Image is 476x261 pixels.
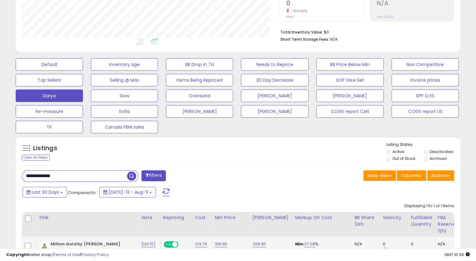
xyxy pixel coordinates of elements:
[363,170,396,181] button: Save View
[91,58,158,71] button: Inventory Age
[16,58,83,71] button: Default
[166,105,233,118] button: [PERSON_NAME]
[295,241,347,253] div: %
[392,156,415,161] label: Out of Stock
[411,241,430,247] div: 0
[280,28,449,35] li: $0
[401,172,421,179] span: Columns
[392,149,404,154] label: Active
[166,74,233,86] button: Items Being Repriced
[68,190,97,196] span: Compared to:
[16,74,83,86] button: Top Sellers
[6,252,109,258] div: seller snap | |
[109,189,148,195] span: [DATE]-13 - Aug-11
[241,58,308,71] button: Needs to Reprice
[91,121,158,133] button: Canada FBM sales
[91,74,158,86] button: Selling @ Max
[316,105,384,118] button: COGS report CAN
[16,121,83,133] button: TK
[166,58,233,71] button: BB Drop in 7d
[163,214,190,221] div: Repricing
[377,15,393,19] small: Prev: 32.02%
[16,90,83,102] button: Darya
[22,155,50,161] div: Clear All Filters
[383,214,406,221] div: Velocity
[81,252,109,258] a: Privacy Policy
[241,90,308,102] button: [PERSON_NAME]
[164,242,172,247] span: ON
[429,149,453,154] label: Deactivated
[91,105,158,118] button: Sofia
[241,74,308,86] button: 30 Day Decrease
[429,156,446,161] label: Archived
[295,241,305,247] b: Min:
[392,90,459,102] button: SPP Q ES
[195,214,210,221] div: Cost
[316,90,384,102] button: [PERSON_NAME]
[241,105,308,118] button: [PERSON_NAME]
[295,214,349,221] div: Markup on Cost
[141,170,166,181] button: Filters
[355,241,375,247] div: N/A
[330,36,338,42] span: N/A
[386,142,460,148] p: Listing States:
[215,214,247,221] div: Min Price
[438,241,457,247] div: N/A
[316,74,384,86] button: SOP View Set
[166,90,233,102] button: Oversized
[427,170,454,181] button: Actions
[141,214,158,221] div: Note
[355,214,377,228] div: BB Share 24h.
[51,241,127,260] b: Million Gold by [PERSON_NAME] for Women - 3 oz EDP Spray (Refillable)
[6,252,29,258] strong: Copyright
[32,189,59,195] span: Last 30 Days
[392,58,459,71] button: Non Competitive
[38,214,136,221] div: Title
[40,241,49,254] img: 31WWxgS9StL._SL40_.jpg
[411,214,432,228] div: Fulfillable Quantity
[252,214,289,221] div: [PERSON_NAME]
[392,74,459,86] button: Invoice prices
[304,241,315,247] a: 27.08
[280,37,329,42] b: Short Term Storage Fees:
[286,15,294,19] small: Prev: 1
[383,241,408,247] div: 0
[54,252,80,258] a: Terms of Use
[438,214,459,234] div: FBA Reserved Qty
[195,241,207,247] a: 133.74
[392,105,459,118] button: COGS report US
[99,187,156,197] button: [DATE]-13 - Aug-11
[252,241,266,247] a: 209.95
[289,9,307,13] small: -100.00%
[397,170,426,181] button: Columns
[23,187,67,197] button: Last 30 Days
[91,90,158,102] button: Slow
[215,241,227,247] a: 199.95
[280,29,323,35] b: Total Inventory Value:
[33,144,57,153] h5: Listings
[292,212,352,237] th: The percentage added to the cost of goods (COGS) that forms the calculator for Min & Max prices.
[316,58,384,71] button: BB Price Below Min
[16,105,83,118] button: Re-measure
[404,203,454,209] div: Displaying 1 to 1 of 1 items
[444,252,470,258] span: 2025-09-11 10:39 GMT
